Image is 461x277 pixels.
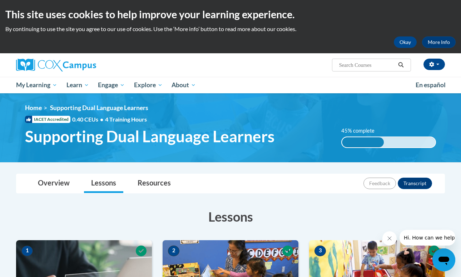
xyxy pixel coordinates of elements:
[400,230,455,246] iframe: Message from company
[423,59,445,70] button: Account Settings
[72,115,105,123] span: 0.40 CEUs
[31,174,77,193] a: Overview
[84,174,123,193] a: Lessons
[416,81,446,89] span: En español
[129,77,167,93] a: Explore
[363,178,396,189] button: Feedback
[394,36,417,48] button: Okay
[16,81,57,89] span: My Learning
[21,246,33,256] span: 1
[411,78,450,93] a: En español
[25,127,274,146] span: Supporting Dual Language Learners
[130,174,178,193] a: Resources
[11,77,62,93] a: My Learning
[25,116,70,123] span: IACET Accredited
[168,246,179,256] span: 2
[5,7,456,21] h2: This site uses cookies to help improve your learning experience.
[25,104,42,112] a: Home
[342,137,384,147] div: 45% complete
[338,61,396,69] input: Search Courses
[62,77,94,93] a: Learn
[398,178,432,189] button: Transcript
[167,77,201,93] a: About
[105,116,147,123] span: 4 Training Hours
[100,116,103,123] span: •
[66,81,89,89] span: Learn
[382,231,397,246] iframe: Close message
[4,5,58,11] span: Hi. How can we help?
[134,81,163,89] span: Explore
[16,59,152,71] a: Cox Campus
[314,246,326,256] span: 3
[98,81,125,89] span: Engage
[5,25,456,33] p: By continuing to use the site you agree to our use of cookies. Use the ‘More info’ button to read...
[432,248,455,271] iframe: Button to launch messaging window
[16,208,445,226] h3: Lessons
[396,61,406,69] button: Search
[5,77,456,93] div: Main menu
[50,104,148,112] span: Supporting Dual Language Learners
[172,81,196,89] span: About
[93,77,129,93] a: Engage
[422,36,456,48] a: More Info
[16,59,96,71] img: Cox Campus
[341,127,382,135] label: 45% complete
